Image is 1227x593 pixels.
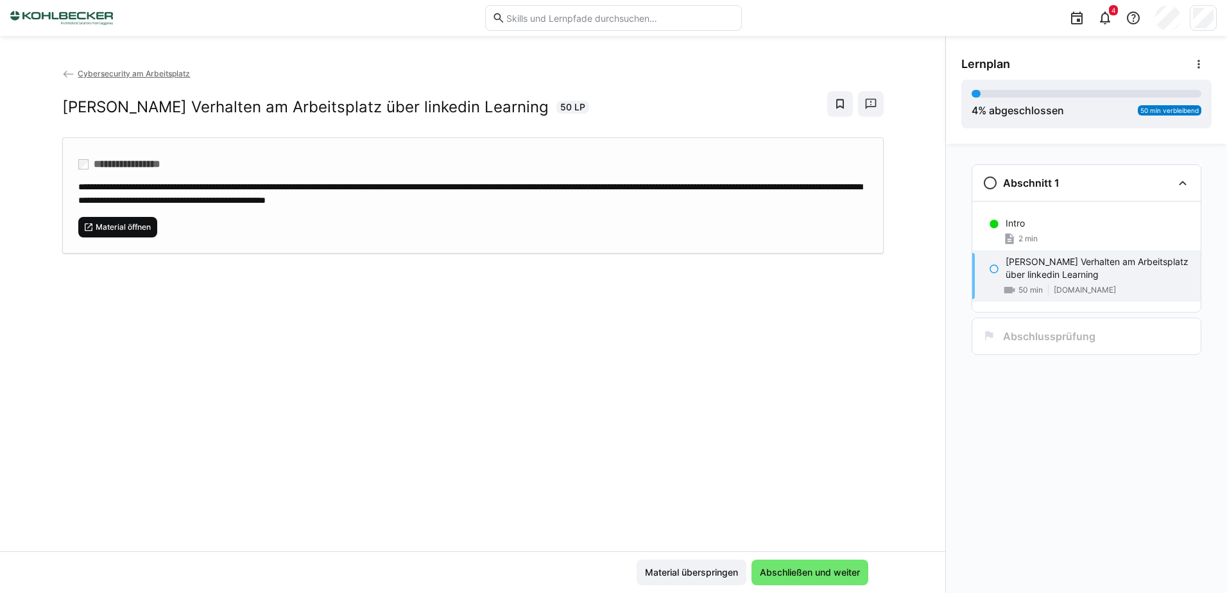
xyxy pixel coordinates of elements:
span: [DOMAIN_NAME] [1054,285,1116,295]
a: Cybersecurity am Arbeitsplatz [62,69,191,78]
h3: Abschnitt 1 [1003,176,1060,189]
span: Abschließen und weiter [758,566,862,579]
h3: Abschlussprüfung [1003,330,1095,343]
h2: [PERSON_NAME] Verhalten am Arbeitsplatz über linkedin Learning [62,98,549,117]
div: % abgeschlossen [972,103,1064,118]
span: Material öffnen [94,222,152,232]
button: Material überspringen [637,560,746,585]
input: Skills und Lernpfade durchsuchen… [505,12,735,24]
p: Intro [1006,217,1025,230]
span: 4 [972,104,978,117]
button: Material öffnen [78,217,158,237]
span: 50 LP [560,101,585,114]
span: Material überspringen [643,566,740,579]
span: Cybersecurity am Arbeitsplatz [78,69,190,78]
button: Abschließen und weiter [751,560,868,585]
span: 50 min verbleibend [1140,107,1199,114]
span: Lernplan [961,57,1010,71]
span: 50 min [1018,285,1043,295]
span: 2 min [1018,234,1038,244]
p: [PERSON_NAME] Verhalten am Arbeitsplatz über linkedin Learning [1006,255,1190,281]
span: 4 [1111,6,1115,14]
